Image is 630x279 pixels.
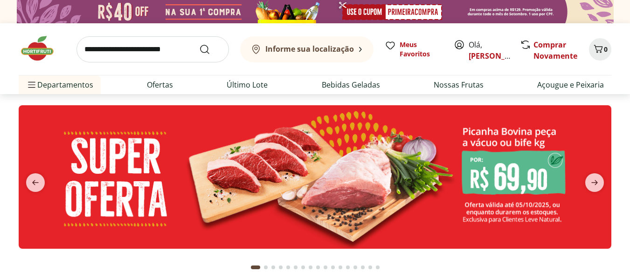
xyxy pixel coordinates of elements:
[604,45,608,54] span: 0
[359,256,367,279] button: Go to page 15 from fs-carousel
[240,36,374,62] button: Informe sua localização
[284,256,292,279] button: Go to page 5 from fs-carousel
[147,79,173,90] a: Ofertas
[277,256,284,279] button: Go to page 4 from fs-carousel
[19,34,65,62] img: Hortifruti
[227,79,268,90] a: Último Lote
[19,173,52,192] button: previous
[26,74,93,96] span: Departamentos
[26,74,37,96] button: Menu
[299,256,307,279] button: Go to page 7 from fs-carousel
[578,173,611,192] button: next
[199,44,222,55] button: Submit Search
[352,256,359,279] button: Go to page 14 from fs-carousel
[537,79,604,90] a: Açougue e Peixaria
[19,105,611,249] img: super oferta
[262,256,270,279] button: Go to page 2 from fs-carousel
[374,256,381,279] button: Go to page 17 from fs-carousel
[400,40,443,59] span: Meus Favoritos
[469,39,510,61] span: Olá,
[249,256,262,279] button: Current page from fs-carousel
[589,38,611,61] button: Carrinho
[344,256,352,279] button: Go to page 13 from fs-carousel
[292,256,299,279] button: Go to page 6 from fs-carousel
[533,40,577,61] a: Comprar Novamente
[270,256,277,279] button: Go to page 3 from fs-carousel
[265,44,354,54] b: Informe sua localização
[322,79,380,90] a: Bebidas Geladas
[307,256,314,279] button: Go to page 8 from fs-carousel
[76,36,229,62] input: search
[367,256,374,279] button: Go to page 16 from fs-carousel
[385,40,443,59] a: Meus Favoritos
[337,256,344,279] button: Go to page 12 from fs-carousel
[322,256,329,279] button: Go to page 10 from fs-carousel
[314,256,322,279] button: Go to page 9 from fs-carousel
[329,256,337,279] button: Go to page 11 from fs-carousel
[469,51,529,61] a: [PERSON_NAME]
[434,79,484,90] a: Nossas Frutas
